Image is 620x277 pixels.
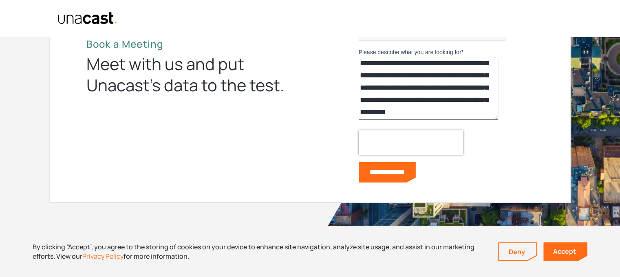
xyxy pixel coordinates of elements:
[543,242,587,261] a: Accept
[359,130,463,155] iframe: reCAPTCHA
[86,38,298,50] h2: Book a Meeting
[359,49,461,55] span: Please describe what you are looking for
[82,252,124,261] a: Privacy Policy
[33,242,486,261] div: By clicking “Accept”, you agree to the storing of cookies on your device to enhance site navigati...
[57,12,118,25] img: Unacast text logo
[53,12,118,25] a: home
[86,53,298,96] div: Meet with us and put Unacast’s data to the test.
[499,243,536,260] a: Deny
